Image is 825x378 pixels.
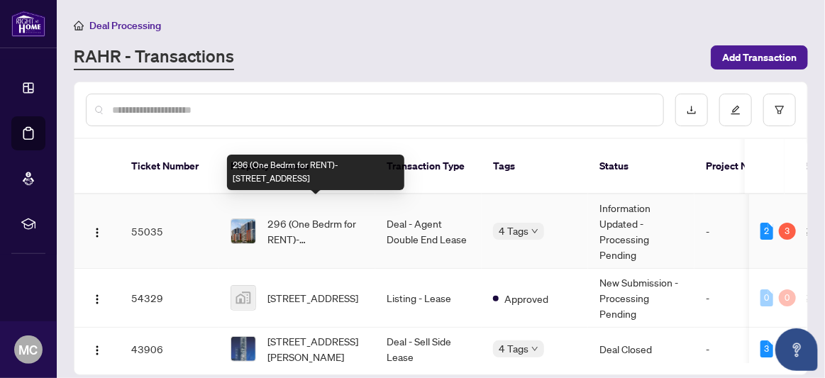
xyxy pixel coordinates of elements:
span: [STREET_ADDRESS] [267,290,358,306]
div: 3 [760,340,773,357]
th: Ticket Number [120,139,219,194]
span: [STREET_ADDRESS][PERSON_NAME] [267,333,364,365]
button: filter [763,94,796,126]
button: download [675,94,708,126]
td: 55035 [120,194,219,269]
td: Deal - Sell Side Lease [375,328,482,371]
th: Tags [482,139,588,194]
span: down [531,345,538,352]
span: 4 Tags [499,340,528,357]
td: New Submission - Processing Pending [588,269,694,328]
span: home [74,21,84,30]
span: filter [775,105,785,115]
span: Add Transaction [722,46,797,69]
span: down [531,228,538,235]
img: thumbnail-img [231,337,255,361]
th: Status [588,139,694,194]
img: thumbnail-img [231,286,255,310]
span: 296 (One Bedrm for RENT)-[STREET_ADDRESS] [267,216,364,247]
td: Deal Closed [588,328,694,371]
img: logo [11,11,45,37]
div: 296 (One Bedrm for RENT)-[STREET_ADDRESS] [227,155,404,190]
div: 2 [760,223,773,240]
td: - [694,269,780,328]
button: Open asap [775,328,818,371]
td: - [694,328,780,371]
div: 3 [779,223,796,240]
button: Logo [86,220,109,243]
img: Logo [92,345,103,356]
button: Logo [86,287,109,309]
span: 4 Tags [499,223,528,239]
th: Transaction Type [375,139,482,194]
td: Information Updated - Processing Pending [588,194,694,269]
div: 0 [760,289,773,306]
img: thumbnail-img [231,219,255,243]
td: - [694,194,780,269]
span: Deal Processing [89,19,161,32]
img: Logo [92,227,103,238]
th: Project Name [694,139,780,194]
td: Deal - Agent Double End Lease [375,194,482,269]
td: Listing - Lease [375,269,482,328]
span: edit [731,105,741,115]
span: download [687,105,697,115]
img: Logo [92,294,103,305]
td: 43906 [120,328,219,371]
td: 54329 [120,269,219,328]
div: 0 [779,289,796,306]
button: edit [719,94,752,126]
span: Approved [504,291,548,306]
button: Logo [86,338,109,360]
a: RAHR - Transactions [74,45,234,70]
button: Add Transaction [711,45,808,70]
th: Property Address [219,139,375,194]
span: MC [19,340,38,360]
